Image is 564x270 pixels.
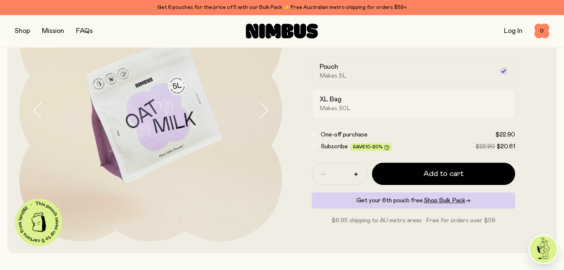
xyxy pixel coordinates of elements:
[320,95,342,104] h2: XL Bag
[320,105,351,112] span: Makes 50L
[534,24,549,38] button: 0
[320,63,338,71] h2: Pouch
[365,145,383,149] span: 10-20%
[42,28,64,34] a: Mission
[76,28,93,34] a: FAQs
[424,198,471,203] a: Shop Bulk Pack→
[423,169,464,179] span: Add to cart
[495,132,515,138] span: $22.90
[353,145,389,150] span: Save
[312,216,515,225] p: $6.95 shipping to AU metro areas · Free for orders over $59
[321,132,367,138] span: One-off purchase
[320,72,347,80] span: Makes 5L
[504,28,522,34] a: Log In
[15,3,549,12] div: Get 6 pouches for the price of 5 with our Bulk Pack ✨ Free Australian metro shipping for orders $59+
[312,192,515,209] div: Get your 6th pouch free.
[475,144,495,149] span: $22.90
[321,144,348,149] span: Subscribe
[424,198,465,203] span: Shop Bulk Pack
[497,144,515,149] span: $20.61
[372,163,515,185] button: Add to cart
[530,236,557,263] img: agent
